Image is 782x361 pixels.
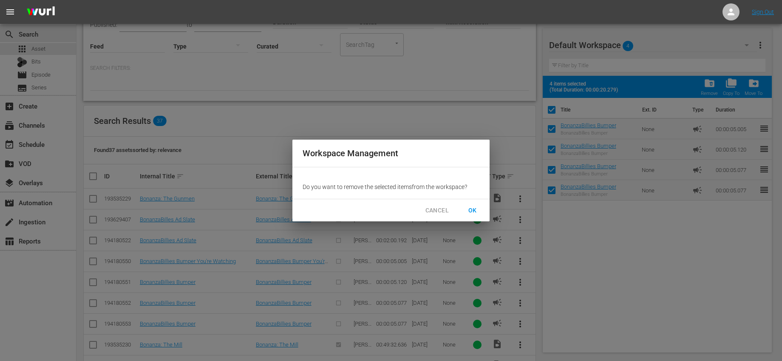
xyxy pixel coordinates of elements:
[303,146,479,160] h2: Workspace Management
[459,203,486,218] button: OK
[20,2,61,22] img: ans4CAIJ8jUAAAAAAAAAAAAAAAAAAAAAAAAgQb4GAAAAAAAAAAAAAAAAAAAAAAAAJMjXAAAAAAAAAAAAAAAAAAAAAAAAgAT5G...
[466,205,479,216] span: OK
[5,7,15,17] span: menu
[425,205,449,216] span: CANCEL
[303,183,479,191] p: Do you want to remove the selected item s from the workspace?
[752,9,774,15] a: Sign Out
[419,203,456,218] button: CANCEL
